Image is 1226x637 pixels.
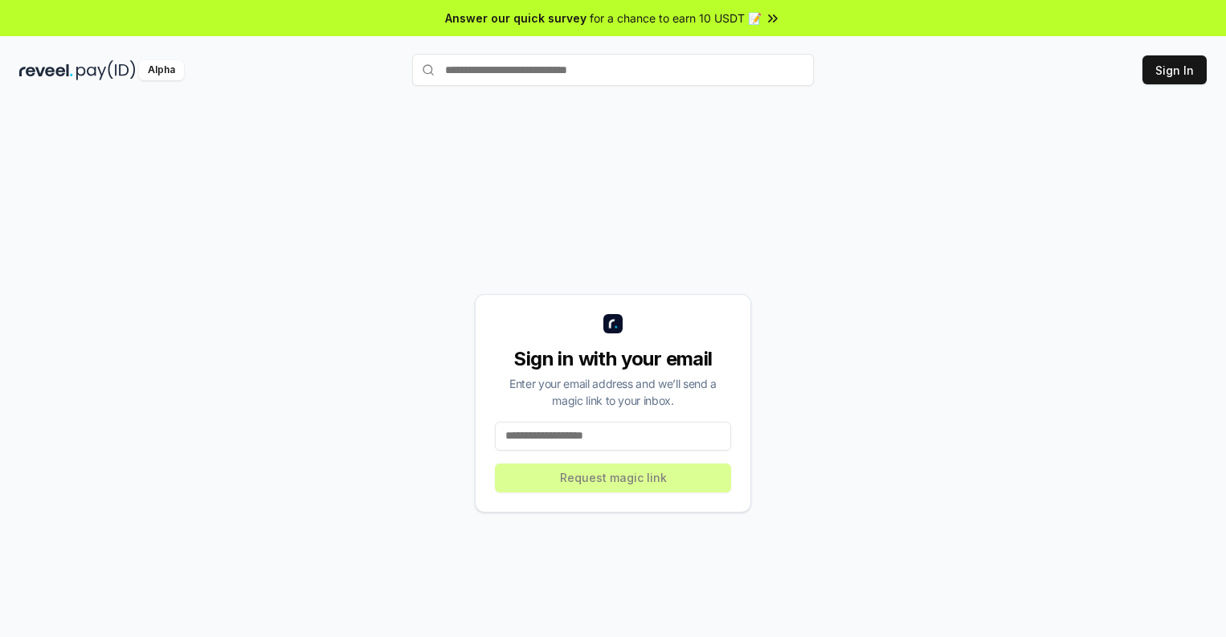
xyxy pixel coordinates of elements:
[495,346,731,372] div: Sign in with your email
[139,60,184,80] div: Alpha
[1142,55,1207,84] button: Sign In
[76,60,136,80] img: pay_id
[495,375,731,409] div: Enter your email address and we’ll send a magic link to your inbox.
[603,314,623,333] img: logo_small
[445,10,586,27] span: Answer our quick survey
[590,10,762,27] span: for a chance to earn 10 USDT 📝
[19,60,73,80] img: reveel_dark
